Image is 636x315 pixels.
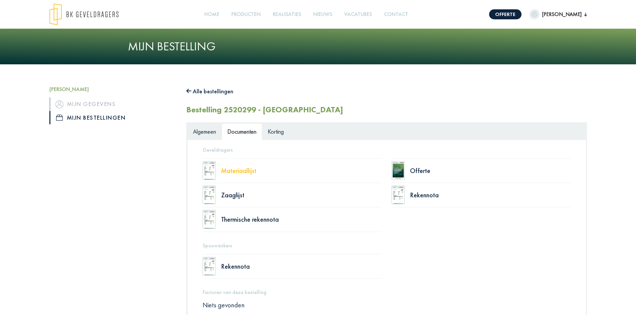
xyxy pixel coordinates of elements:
[410,167,571,174] div: Offerte
[381,7,411,22] a: Contact
[221,216,382,223] div: Thermische rekennota
[186,105,343,115] h2: Bestelling 2520299 - [GEOGRAPHIC_DATA]
[270,7,304,22] a: Realisaties
[203,289,571,295] h5: Facturen van deze bestelling
[489,9,521,19] a: Offerte
[540,10,584,18] span: [PERSON_NAME]
[221,167,382,174] div: Materiaallijst
[193,128,216,135] span: Algemeen
[49,86,176,92] h5: [PERSON_NAME]
[55,100,63,108] img: icon
[49,111,176,124] a: iconMijn bestellingen
[203,147,571,153] h5: Geveldragers
[342,7,375,22] a: Vacatures
[203,257,216,276] img: doc
[203,186,216,204] img: doc
[49,97,176,111] a: iconMijn gegevens
[187,123,586,140] ul: Tabs
[128,39,508,54] h1: Mijn bestelling
[392,161,405,180] img: doc
[227,128,256,135] span: Documenten
[392,186,405,204] img: doc
[529,9,587,19] button: [PERSON_NAME]
[529,9,540,19] img: dummypic.png
[268,128,284,135] span: Korting
[186,86,234,97] button: Alle bestellingen
[202,7,222,22] a: Home
[49,3,119,25] img: logo
[203,242,571,249] h5: Spouwankers
[410,192,571,198] div: Rekennota
[198,301,576,309] div: Niets gevonden
[56,115,63,121] img: icon
[203,161,216,180] img: doc
[221,192,382,198] div: Zaaglijst
[203,210,216,229] img: doc
[310,7,335,22] a: Nieuws
[221,263,382,270] div: Rekennota
[229,7,263,22] a: Producten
